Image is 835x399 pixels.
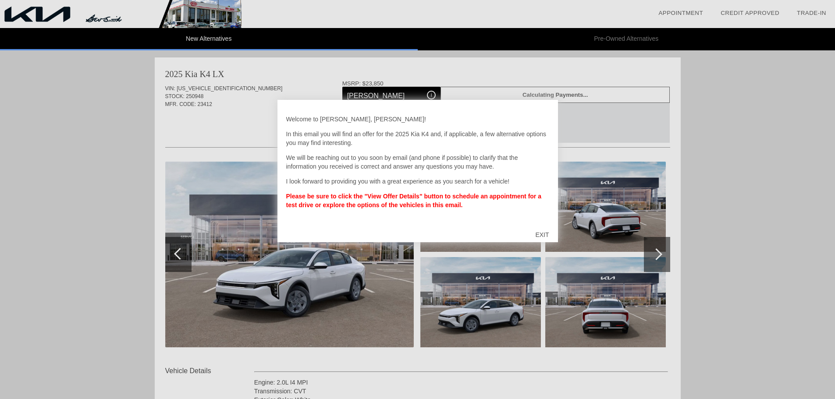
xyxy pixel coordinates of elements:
[526,222,558,248] div: EXIT
[286,115,549,124] p: Welcome to [PERSON_NAME], [PERSON_NAME]!
[721,10,779,16] a: Credit Approved
[286,153,549,171] p: We will be reaching out to you soon by email (and phone if possible) to clarify that the informat...
[658,10,703,16] a: Appointment
[286,177,549,186] p: I look forward to providing you with a great experience as you search for a vehicle!
[286,130,549,147] p: In this email you will find an offer for the 2025 Kia K4 and, if applicable, a few alternative op...
[797,10,826,16] a: Trade-In
[286,193,541,208] strong: Please be sure to click the "View Offer Details" button to schedule an appointment for a test dri...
